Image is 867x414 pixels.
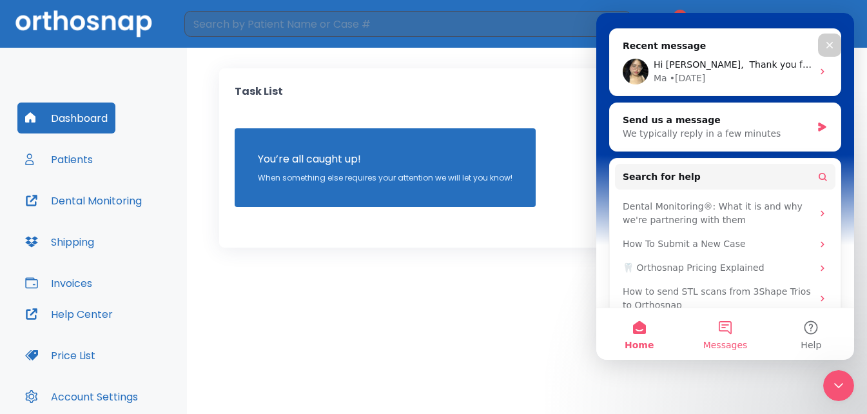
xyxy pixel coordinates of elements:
div: How to send STL scans from 3Shape Trios to Orthosnap [19,267,239,304]
div: 🦷 Orthosnap Pricing Explained [19,243,239,267]
div: How To Submit a New Case [26,224,216,238]
button: Dental Monitoring [17,185,150,216]
span: Messages [107,328,151,337]
span: Hi [PERSON_NAME], ​ Thank you for reaching out to [GEOGRAPHIC_DATA]. Kindly let us know if you ne... [57,46,729,57]
span: Search for help [26,157,104,171]
button: Help [172,295,258,347]
button: Shipping [17,226,102,257]
button: Messages [86,295,171,347]
iframe: Intercom live chat [596,13,854,360]
div: Send us a messageWe typically reply in a few minutes [13,90,245,139]
button: Invoices [17,268,100,299]
button: Patients [17,144,101,175]
p: You’re all caught up! [258,152,512,167]
p: Task List [235,84,283,113]
div: Dental Monitoring®: What it is and why we're partnering with them [19,182,239,219]
div: Ma [57,59,71,72]
button: Help Center [17,299,121,330]
button: Search for help [19,151,239,177]
input: Search by Patient Name or Case # [184,11,609,37]
div: • [DATE] [73,59,110,72]
div: Send us a message [26,101,215,114]
div: We typically reply in a few minutes [26,114,215,128]
button: Price List [17,340,103,371]
span: Help [204,328,225,337]
div: Dental Monitoring®: What it is and why we're partnering with them [26,187,216,214]
p: When something else requires your attention we will let you know! [258,172,512,184]
div: Close [222,21,245,44]
span: Home [28,328,57,337]
div: How To Submit a New Case [19,219,239,243]
button: [PERSON_NAME] [712,12,852,35]
span: 4 [674,10,687,23]
div: How to send STL scans from 3Shape Trios to Orthosnap [26,272,216,299]
button: Account Settings [17,381,146,412]
iframe: Intercom live chat [823,370,854,401]
img: Orthosnap [15,10,152,37]
button: Dashboard [17,103,115,133]
div: 🦷 Orthosnap Pricing Explained [26,248,216,262]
